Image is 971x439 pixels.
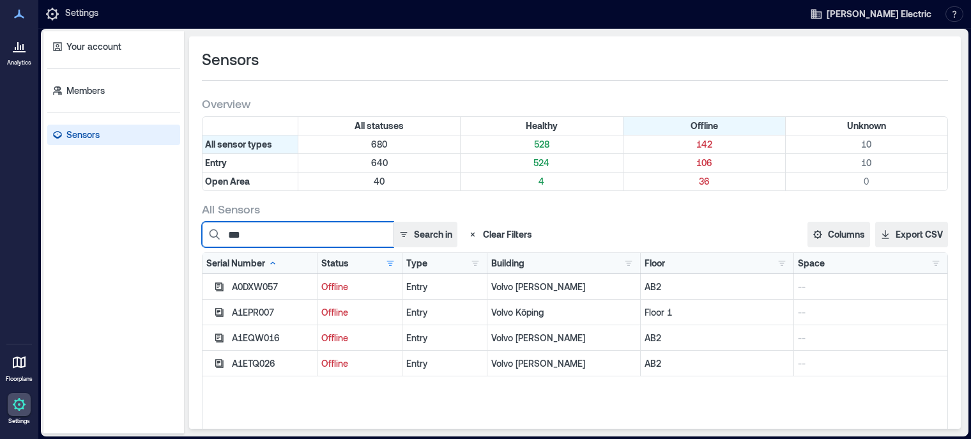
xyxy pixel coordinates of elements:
div: A1EQW016 [232,332,313,344]
p: Settings [65,6,98,22]
p: 10 [788,138,945,151]
p: Offline [321,357,398,370]
div: All sensor types [203,135,298,153]
div: Building [491,257,524,270]
a: Floorplans [2,347,36,387]
p: 640 [301,157,457,169]
a: Your account [47,36,180,57]
p: Floor 1 [645,306,790,319]
p: AB2 [645,332,790,344]
div: Filter by Type: Entry [203,154,298,172]
div: Filter by Type: Entry & Status: Healthy [461,154,623,172]
p: Volvo [PERSON_NAME] [491,281,636,293]
p: Offline [321,281,398,293]
div: Floor [645,257,665,270]
div: Filter by Status: Healthy [461,117,623,135]
p: Sensors [66,128,100,141]
p: -- [798,281,944,293]
p: 528 [463,138,620,151]
div: A0DXW057 [232,281,313,293]
div: Entry [406,332,483,344]
div: Status [321,257,349,270]
p: 106 [626,157,783,169]
p: Offline [321,306,398,319]
p: 36 [626,175,783,188]
p: Volvo Köping [491,306,636,319]
span: All Sensors [202,201,260,217]
a: Sensors [47,125,180,145]
button: Columns [807,222,870,247]
p: 10 [788,157,945,169]
a: Analytics [3,31,35,70]
button: [PERSON_NAME] Electric [806,4,935,24]
button: Search in [393,222,457,247]
div: Filter by Type: Open Area & Status: Healthy [461,173,623,190]
p: -- [798,306,944,319]
p: Offline [321,332,398,344]
p: AB2 [645,357,790,370]
p: Your account [66,40,121,53]
div: Serial Number [206,257,278,270]
p: Volvo [PERSON_NAME] [491,332,636,344]
div: Filter by Type: Open Area & Status: Unknown (0 sensors) [786,173,947,190]
p: -- [798,357,944,370]
button: Clear Filters [463,222,537,247]
div: Filter by Status: Unknown [786,117,947,135]
p: -- [798,332,944,344]
div: A1ETQ026 [232,357,313,370]
div: Entry [406,281,483,293]
a: Settings [4,389,34,429]
p: Members [66,84,105,97]
a: Members [47,81,180,101]
div: Filter by Status: Offline (active - click to clear) [623,117,786,135]
div: Filter by Type: Open Area [203,173,298,190]
div: All statuses [298,117,461,135]
p: 142 [626,138,783,151]
div: Space [798,257,825,270]
div: Filter by Type: Entry & Status: Unknown [786,154,947,172]
div: A1EPR007 [232,306,313,319]
p: 4 [463,175,620,188]
div: Entry [406,357,483,370]
div: Filter by Type: Entry & Status: Offline [623,154,786,172]
div: Filter by Type: Open Area & Status: Offline [623,173,786,190]
p: 40 [301,175,457,188]
p: Settings [8,417,30,425]
div: Type [406,257,427,270]
p: 524 [463,157,620,169]
p: Volvo [PERSON_NAME] [491,357,636,370]
button: Export CSV [875,222,948,247]
p: AB2 [645,281,790,293]
span: [PERSON_NAME] Electric [827,8,931,20]
p: 680 [301,138,457,151]
p: Analytics [7,59,31,66]
p: 0 [788,175,945,188]
span: Sensors [202,49,259,70]
div: Entry [406,306,483,319]
span: Overview [202,96,250,111]
p: Floorplans [6,375,33,383]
